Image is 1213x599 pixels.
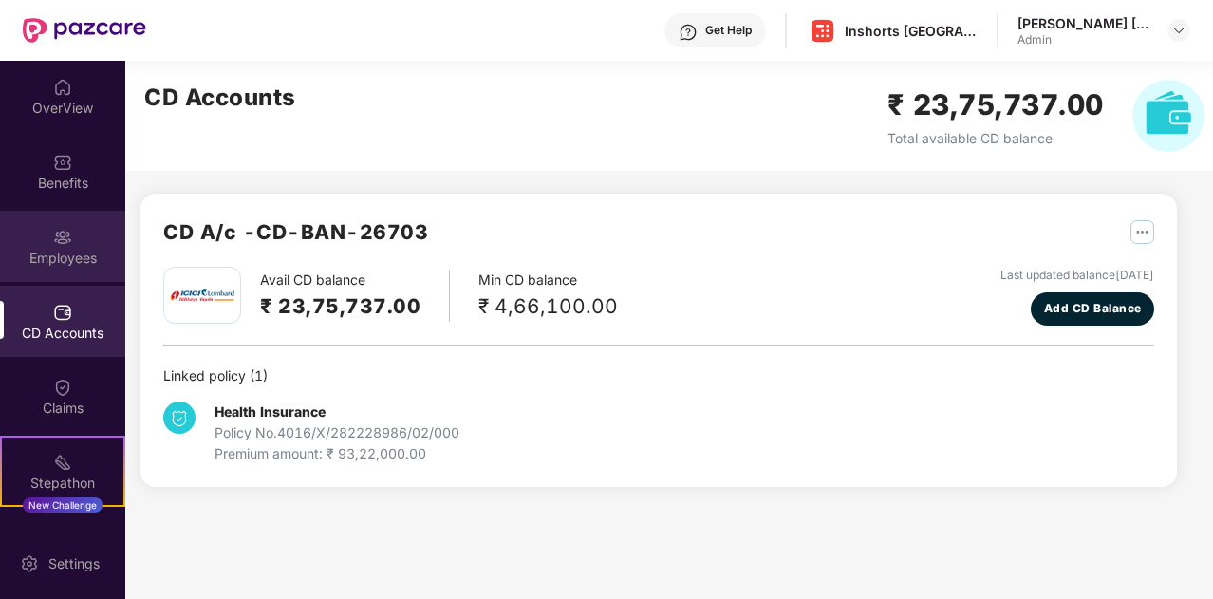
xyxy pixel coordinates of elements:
[53,453,72,472] img: svg+xml;base64,PHN2ZyB4bWxucz0iaHR0cDovL3d3dy53My5vcmcvMjAwMC9zdmciIHdpZHRoPSIyMSIgaGVpZ2h0PSIyMC...
[215,443,459,464] div: Premium amount: ₹ 93,22,000.00
[20,554,39,573] img: svg+xml;base64,PHN2ZyBpZD0iU2V0dGluZy0yMHgyMCIgeG1sbnM9Imh0dHA6Ly93d3cudzMub3JnLzIwMDAvc3ZnIiB3aW...
[144,80,296,116] h2: CD Accounts
[1132,80,1204,152] img: svg+xml;base64,PHN2ZyB4bWxucz0iaHR0cDovL3d3dy53My5vcmcvMjAwMC9zdmciIHhtbG5zOnhsaW5rPSJodHRwOi8vd3...
[478,270,618,322] div: Min CD balance
[1017,14,1150,32] div: [PERSON_NAME] [PERSON_NAME]
[163,365,1154,386] div: Linked policy ( 1 )
[1130,220,1154,244] img: svg+xml;base64,PHN2ZyB4bWxucz0iaHR0cDovL3d3dy53My5vcmcvMjAwMC9zdmciIHdpZHRoPSIyNSIgaGVpZ2h0PSIyNS...
[43,554,105,573] div: Settings
[1017,32,1150,47] div: Admin
[260,290,420,322] h2: ₹ 23,75,737.00
[53,378,72,397] img: svg+xml;base64,PHN2ZyBpZD0iQ2xhaW0iIHhtbG5zPSJodHRwOi8vd3d3LnczLm9yZy8yMDAwL3N2ZyIgd2lkdGg9IjIwIi...
[887,130,1053,146] span: Total available CD balance
[679,23,698,42] img: svg+xml;base64,PHN2ZyBpZD0iSGVscC0zMngzMiIgeG1sbnM9Imh0dHA6Ly93d3cudzMub3JnLzIwMDAvc3ZnIiB3aWR0aD...
[53,78,72,97] img: svg+xml;base64,PHN2ZyBpZD0iSG9tZSIgeG1sbnM9Imh0dHA6Ly93d3cudzMub3JnLzIwMDAvc3ZnIiB3aWR0aD0iMjAiIG...
[53,303,72,322] img: svg+xml;base64,PHN2ZyBpZD0iQ0RfQWNjb3VudHMiIGRhdGEtbmFtZT0iQ0QgQWNjb3VudHMiIHhtbG5zPSJodHRwOi8vd3...
[2,474,123,493] div: Stepathon
[1031,292,1154,326] button: Add CD Balance
[23,497,103,513] div: New Challenge
[166,283,238,308] img: icici.png
[163,402,196,434] img: svg+xml;base64,PHN2ZyB4bWxucz0iaHR0cDovL3d3dy53My5vcmcvMjAwMC9zdmciIHdpZHRoPSIzNCIgaGVpZ2h0PSIzNC...
[478,290,618,322] div: ₹ 4,66,100.00
[260,270,450,322] div: Avail CD balance
[215,403,326,420] b: Health Insurance
[887,83,1104,127] h2: ₹ 23,75,737.00
[705,23,752,38] div: Get Help
[53,153,72,172] img: svg+xml;base64,PHN2ZyBpZD0iQmVuZWZpdHMiIHhtbG5zPSJodHRwOi8vd3d3LnczLm9yZy8yMDAwL3N2ZyIgd2lkdGg9Ij...
[809,17,836,45] img: Inshorts%20Logo.png
[215,422,459,443] div: Policy No. 4016/X/282228986/02/000
[1000,267,1154,285] div: Last updated balance [DATE]
[1171,23,1186,38] img: svg+xml;base64,PHN2ZyBpZD0iRHJvcGRvd24tMzJ4MzIiIHhtbG5zPSJodHRwOi8vd3d3LnczLm9yZy8yMDAwL3N2ZyIgd2...
[845,22,978,40] div: Inshorts [GEOGRAPHIC_DATA] Advertising And Services Private Limited
[1044,300,1142,318] span: Add CD Balance
[53,228,72,247] img: svg+xml;base64,PHN2ZyBpZD0iRW1wbG95ZWVzIiB4bWxucz0iaHR0cDovL3d3dy53My5vcmcvMjAwMC9zdmciIHdpZHRoPS...
[23,18,146,43] img: New Pazcare Logo
[163,216,428,248] h2: CD A/c - CD-BAN-26703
